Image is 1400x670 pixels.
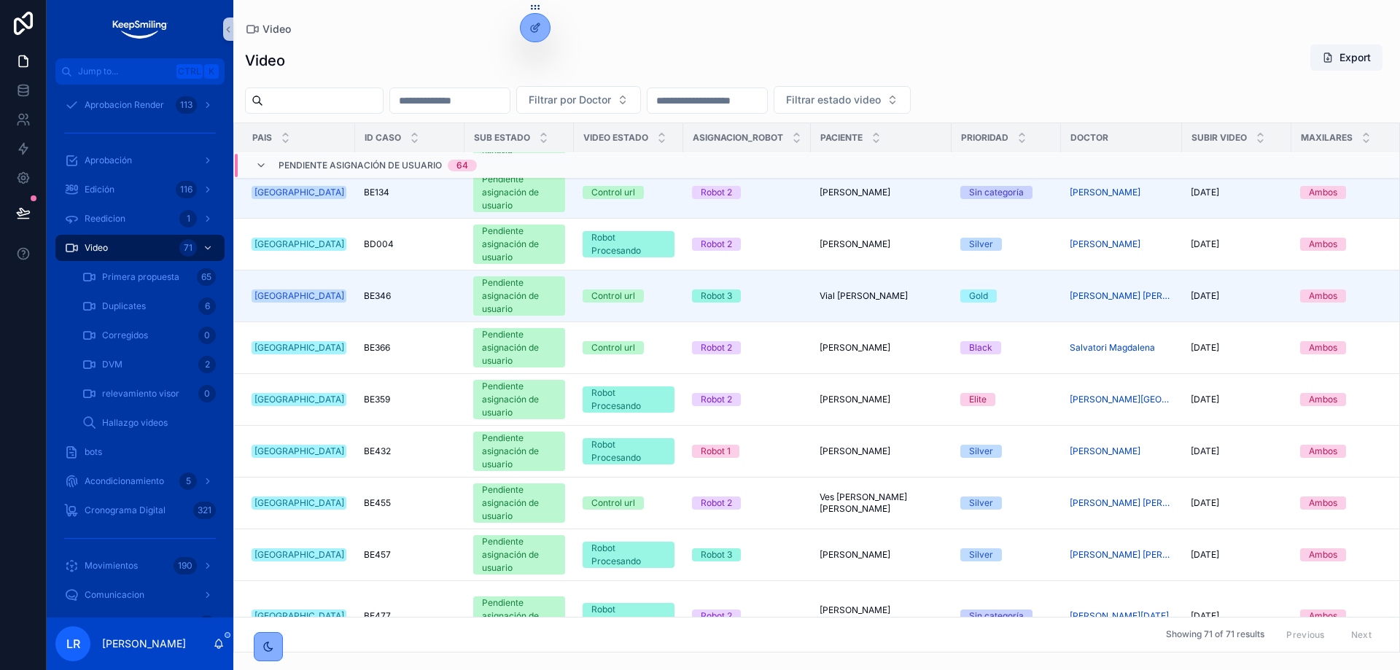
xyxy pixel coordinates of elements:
span: [PERSON_NAME] [820,445,890,457]
div: 5 [179,472,197,490]
span: Edición [85,184,114,195]
span: Ctrl [176,64,203,79]
a: [PERSON_NAME] [PERSON_NAME] [1070,497,1173,509]
span: ID Caso [365,132,401,144]
div: Control url [591,186,635,199]
a: Silver [960,445,1052,458]
span: [PERSON_NAME] [820,342,890,354]
a: [PERSON_NAME] [820,238,943,250]
span: [DATE] [1191,445,1219,457]
a: [DATE] [1191,445,1283,457]
div: 116 [176,181,197,198]
a: [GEOGRAPHIC_DATA] [252,289,346,303]
a: Ambos [1300,289,1392,303]
div: Robot 2 [701,238,732,251]
div: Ambos [1309,609,1337,623]
a: Elite [960,393,1052,406]
span: DVM [102,359,122,370]
span: Aprobación [85,155,132,166]
div: Pendiente asignación de usuario [482,483,556,523]
div: Control url [591,289,635,303]
a: bots [55,439,225,465]
div: Ambos [1309,496,1337,510]
a: Silver [960,496,1052,510]
a: Pendiente asignación de usuario [473,380,565,419]
span: Comunicacion [85,589,144,601]
a: relevamiento visor0 [73,381,225,407]
a: BE366 [364,342,456,354]
span: Filtrar por Doctor [529,93,611,107]
a: Black [960,341,1052,354]
a: Ambos [1300,496,1392,510]
a: Robot 2 [692,238,802,251]
span: [DATE] [1191,610,1219,622]
span: BE366 [364,342,390,354]
div: Robot 2 [701,393,732,406]
div: 65 [197,268,216,286]
div: [GEOGRAPHIC_DATA] [254,238,344,251]
a: Salvatori Magdalena [1070,342,1173,354]
span: Doctor [1070,132,1108,144]
span: Pendiente asignación de usuario [279,160,442,171]
a: Robot 1 [692,445,802,458]
a: [PERSON_NAME] [PERSON_NAME] [820,604,943,628]
a: BE359 [364,394,456,405]
div: Ambos [1309,393,1337,406]
a: Ambos [1300,341,1392,354]
a: Corregidos0 [73,322,225,348]
span: [DATE] [1191,497,1219,509]
span: Showing 71 of 71 results [1166,629,1264,641]
a: [PERSON_NAME][DATE] [1070,610,1169,622]
span: Duplicates [102,300,146,312]
a: [PERSON_NAME] [1070,445,1173,457]
a: Ambos [1300,393,1392,406]
a: Control url [583,289,674,303]
div: Black [969,341,992,354]
div: Sin categoría [969,609,1024,623]
div: Robot Procesando [591,603,666,629]
span: BE134 [364,187,389,198]
a: Video71 [55,235,225,261]
span: Vial [PERSON_NAME] [820,290,908,302]
span: Maxilares [1301,132,1353,144]
a: Cronograma Digital321 [55,497,225,523]
a: Pendiente asignación de usuario [473,596,565,636]
span: BD004 [364,238,394,250]
div: [GEOGRAPHIC_DATA] [254,186,344,199]
a: Pendiente asignación de usuario [473,173,565,212]
a: Control url [583,186,674,199]
span: BE477 [364,610,391,622]
div: 64 [456,160,468,171]
a: 0 [55,611,225,637]
span: Primera propuesta [102,271,179,283]
a: Edición116 [55,176,225,203]
div: Silver [969,548,993,561]
a: Robot 2 [692,186,802,199]
span: [PERSON_NAME] [820,549,890,561]
a: Robot Procesando [583,386,674,413]
div: Pendiente asignación de usuario [482,173,556,212]
a: Acondicionamiento5 [55,468,225,494]
div: Pendiente asignación de usuario [482,276,556,316]
a: [PERSON_NAME] [1070,238,1173,250]
a: Robot 2 [692,341,802,354]
div: Robot 2 [701,186,732,199]
div: Pendiente asignación de usuario [482,596,556,636]
span: BE432 [364,445,391,457]
span: [PERSON_NAME] [820,187,890,198]
div: [GEOGRAPHIC_DATA] [254,341,344,354]
a: Sin categoría [960,609,1052,623]
p: [PERSON_NAME] [102,636,186,651]
div: Ambos [1309,445,1337,458]
div: Elite [969,393,987,406]
span: [PERSON_NAME] [820,238,890,250]
a: BE477 [364,610,456,622]
span: [PERSON_NAME] [PERSON_NAME] [1070,290,1173,302]
a: [PERSON_NAME] [PERSON_NAME] [1070,549,1173,561]
div: 113 [176,96,197,114]
span: Cronograma Digital [85,505,166,516]
a: [PERSON_NAME] [1070,445,1140,457]
div: [GEOGRAPHIC_DATA] [254,609,344,623]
